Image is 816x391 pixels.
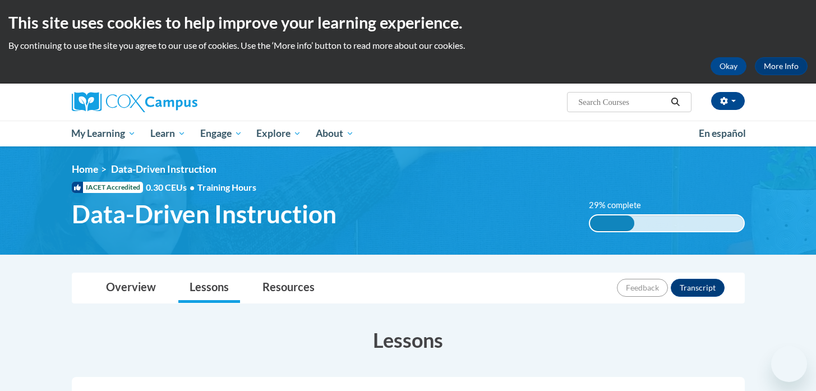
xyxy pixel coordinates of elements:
a: Home [72,163,98,175]
a: Engage [193,121,250,146]
a: En español [691,122,753,145]
input: Search Courses [577,95,667,109]
span: IACET Accredited [72,182,143,193]
span: 0.30 CEUs [146,181,197,194]
iframe: Button to launch messaging window [771,346,807,382]
h3: Lessons [72,326,745,354]
a: My Learning [64,121,144,146]
div: Main menu [55,121,762,146]
button: Search [667,95,684,109]
span: En español [699,127,746,139]
button: Feedback [617,279,668,297]
a: Lessons [178,273,240,303]
a: Resources [251,273,326,303]
span: About [316,127,354,140]
span: Data-Driven Instruction [111,163,216,175]
span: • [190,182,195,192]
a: About [308,121,361,146]
a: Overview [95,273,167,303]
button: Account Settings [711,92,745,110]
a: Cox Campus [72,92,285,112]
a: Explore [249,121,308,146]
span: Data-Driven Instruction [72,199,336,229]
span: Training Hours [197,182,256,192]
span: Learn [150,127,186,140]
img: Cox Campus [72,92,197,112]
a: More Info [755,57,808,75]
button: Transcript [671,279,725,297]
span: Engage [200,127,242,140]
h2: This site uses cookies to help improve your learning experience. [8,11,808,34]
p: By continuing to use the site you agree to our use of cookies. Use the ‘More info’ button to read... [8,39,808,52]
span: Explore [256,127,301,140]
div: 29% complete [590,215,634,231]
span: My Learning [71,127,136,140]
button: Okay [711,57,746,75]
label: 29% complete [589,199,653,211]
a: Learn [143,121,193,146]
